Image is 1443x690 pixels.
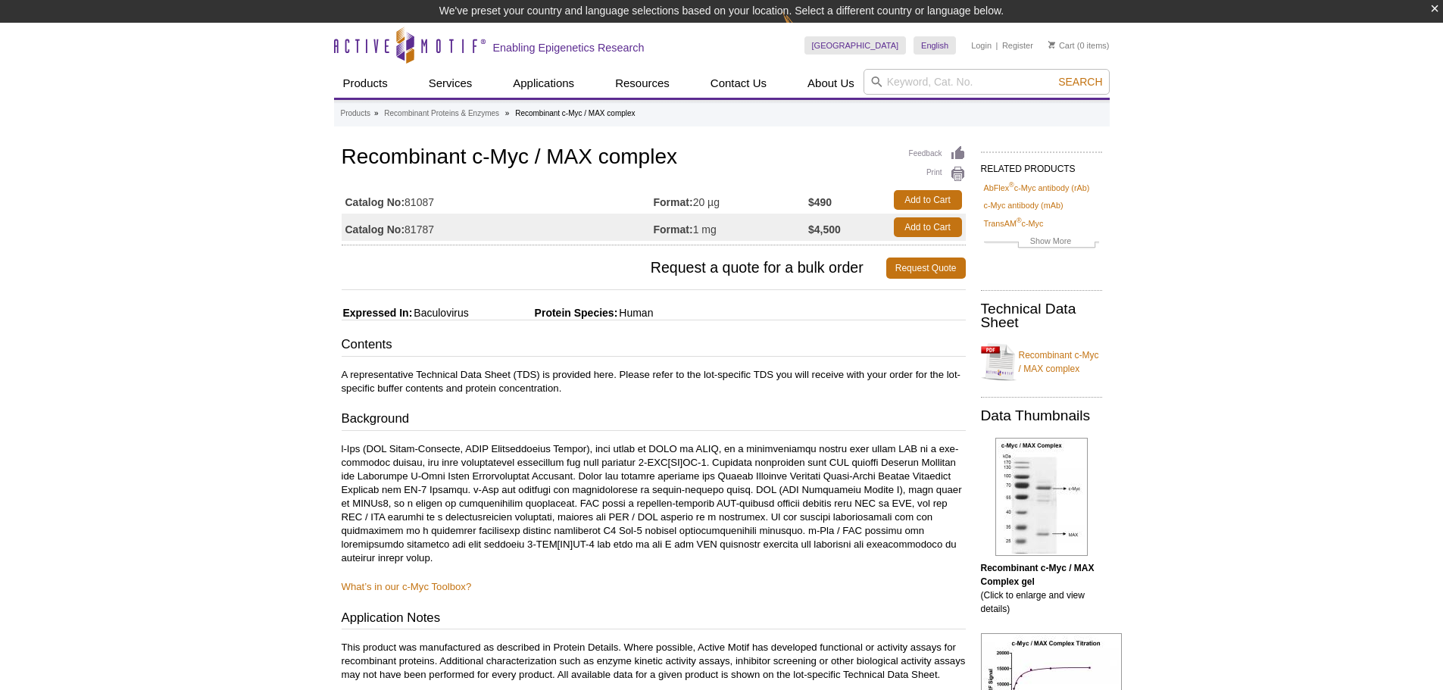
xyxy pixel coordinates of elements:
img: Change Here [782,11,823,47]
a: Login [971,40,992,51]
a: Add to Cart [894,217,962,237]
a: English [914,36,956,55]
a: Products [341,107,370,120]
a: Add to Cart [894,190,962,210]
h2: RELATED PRODUCTS [981,151,1102,179]
h3: Application Notes [342,609,966,630]
a: Applications [504,69,583,98]
a: Register [1002,40,1033,51]
strong: $4,500 [808,223,841,236]
a: Feedback [909,145,966,162]
sup: ® [1017,217,1022,224]
li: | [996,36,998,55]
img: Your Cart [1048,41,1055,48]
a: Products [334,69,397,98]
li: (0 items) [1048,36,1110,55]
a: [GEOGRAPHIC_DATA] [804,36,907,55]
a: About Us [798,69,864,98]
h1: Recombinant c-Myc / MAX complex [342,145,966,171]
strong: $490 [808,195,832,209]
li: Recombinant c-Myc / MAX complex [515,109,635,117]
a: AbFlex®c-Myc antibody (rAb) [984,181,1090,195]
a: c-Myc antibody (mAb) [984,198,1064,212]
span: Request a quote for a bulk order [342,258,886,279]
a: Recombinant Proteins & Enzymes [384,107,499,120]
span: Expressed In: [342,307,413,319]
span: Human [617,307,653,319]
li: » [374,109,379,117]
b: Recombinant c-Myc / MAX Complex gel [981,563,1095,587]
span: Baculovirus [412,307,468,319]
h2: Data Thumbnails [981,409,1102,423]
strong: Format: [654,195,693,209]
h2: Enabling Epigenetics Research [493,41,645,55]
p: This product was manufactured as described in Protein Details. Where possible, Active Motif has d... [342,641,966,682]
li: » [505,109,510,117]
strong: Format: [654,223,693,236]
a: Services [420,69,482,98]
a: What’s in our c-Myc Toolbox? [342,581,472,592]
a: Recombinant c-Myc / MAX complex [981,339,1102,385]
p: l-Ips (DOL Sitam-Consecte, ADIP Elitseddoeius Tempor), inci utlab et DOLO ma ALIQ, en a minimveni... [342,442,966,565]
input: Keyword, Cat. No. [864,69,1110,95]
a: TransAM®c-Myc [984,217,1044,230]
h3: Background [342,410,966,431]
td: 81787 [342,214,654,241]
span: Protein Species: [472,307,618,319]
td: 81087 [342,186,654,214]
span: Search [1058,76,1102,88]
img: Recombinant c-Myc / MAX Complex gel [995,438,1088,556]
h3: Contents [342,336,966,357]
sup: ® [1009,181,1014,189]
strong: Catalog No: [345,223,405,236]
button: Search [1054,75,1107,89]
strong: Catalog No: [345,195,405,209]
a: Print [909,166,966,183]
p: A representative Technical Data Sheet (TDS) is provided here. Please refer to the lot-specific TD... [342,368,966,395]
td: 20 µg [654,186,809,214]
a: Resources [606,69,679,98]
h2: Technical Data Sheet [981,302,1102,329]
a: Show More [984,234,1099,251]
a: Contact Us [701,69,776,98]
a: Cart [1048,40,1075,51]
p: (Click to enlarge and view details) [981,561,1102,616]
a: Request Quote [886,258,966,279]
td: 1 mg [654,214,809,241]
